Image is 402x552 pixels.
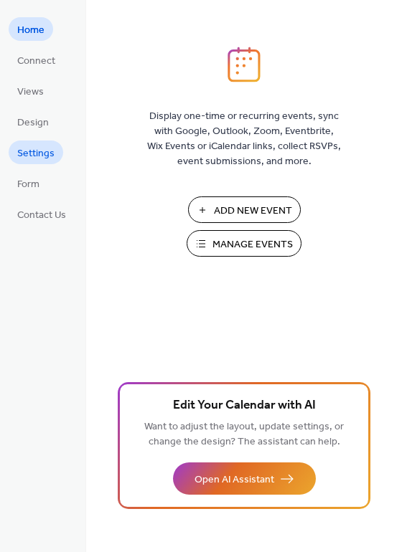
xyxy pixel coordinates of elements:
a: Home [9,17,53,41]
img: logo_icon.svg [228,47,261,82]
span: Open AI Assistant [195,472,274,487]
button: Add New Event [188,196,301,223]
span: Display one-time or recurring events, sync with Google, Outlook, Zoom, Eventbrite, Wix Events or ... [147,109,341,169]
a: Connect [9,48,64,72]
span: Settings [17,146,55,161]
a: Settings [9,141,63,164]
span: Manage Events [212,237,293,252]
span: Want to adjust the layout, update settings, or change the design? The assistant can help. [144,417,344,452]
a: Form [9,171,48,195]
a: Design [9,110,57,133]
span: Edit Your Calendar with AI [173,396,316,416]
span: Views [17,85,44,100]
span: Add New Event [214,204,292,219]
a: Contact Us [9,202,75,226]
a: Views [9,79,52,103]
span: Connect [17,54,55,69]
span: Design [17,115,49,130]
span: Home [17,23,45,38]
button: Manage Events [187,230,301,257]
span: Contact Us [17,208,66,223]
button: Open AI Assistant [173,462,316,495]
span: Form [17,177,39,192]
